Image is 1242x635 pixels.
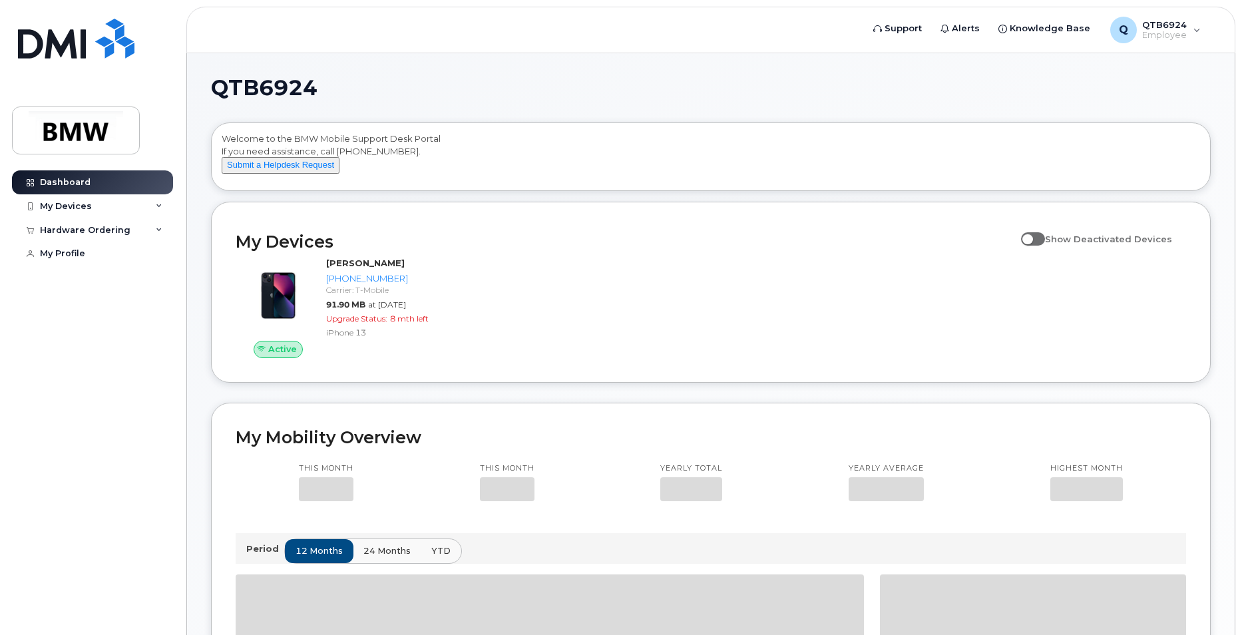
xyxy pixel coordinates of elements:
[236,257,461,358] a: Active[PERSON_NAME][PHONE_NUMBER]Carrier: T-Mobile91.90 MBat [DATE]Upgrade Status:8 mth leftiPhon...
[326,272,456,285] div: [PHONE_NUMBER]
[1050,463,1123,474] p: Highest month
[211,78,317,98] span: QTB6924
[480,463,534,474] p: This month
[326,284,456,296] div: Carrier: T-Mobile
[326,314,387,323] span: Upgrade Status:
[222,157,339,174] button: Submit a Helpdesk Request
[368,300,406,310] span: at [DATE]
[246,542,284,555] p: Period
[326,258,405,268] strong: [PERSON_NAME]
[326,327,456,338] div: iPhone 13
[246,264,310,327] img: image20231002-3703462-1ig824h.jpeg
[363,544,411,557] span: 24 months
[1021,226,1032,237] input: Show Deactivated Devices
[849,463,924,474] p: Yearly average
[431,544,451,557] span: YTD
[390,314,429,323] span: 8 mth left
[660,463,722,474] p: Yearly total
[236,427,1186,447] h2: My Mobility Overview
[268,343,297,355] span: Active
[236,232,1014,252] h2: My Devices
[326,300,365,310] span: 91.90 MB
[1045,234,1172,244] span: Show Deactivated Devices
[222,159,339,170] a: Submit a Helpdesk Request
[299,463,353,474] p: This month
[222,132,1200,186] div: Welcome to the BMW Mobile Support Desk Portal If you need assistance, call [PHONE_NUMBER].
